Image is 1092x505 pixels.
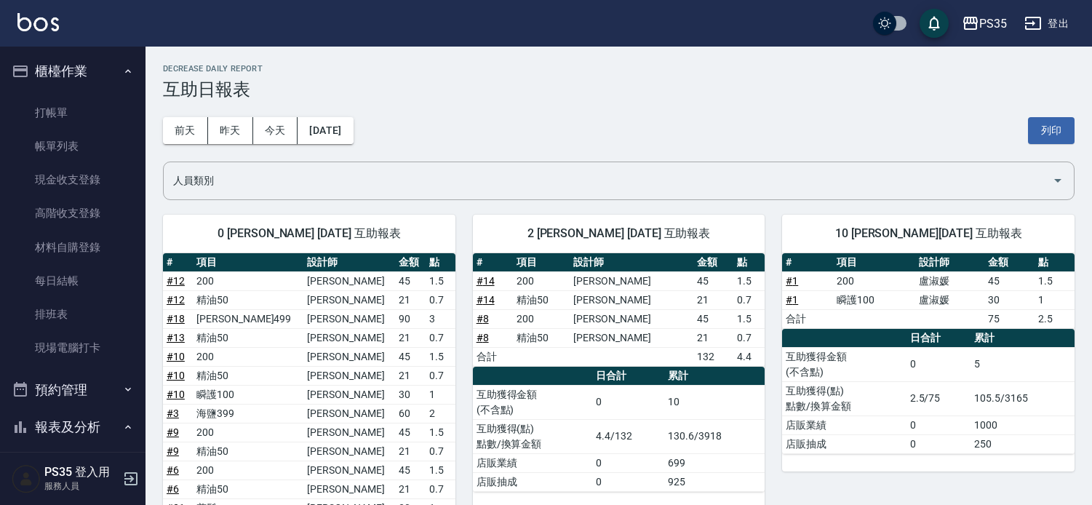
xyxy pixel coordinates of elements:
[906,347,971,381] td: 0
[6,52,140,90] button: 櫃檯作業
[395,366,425,385] td: 21
[971,347,1075,381] td: 5
[786,294,798,306] a: #1
[426,442,455,461] td: 0.7
[193,328,303,347] td: 精油50
[473,253,765,367] table: a dense table
[570,328,693,347] td: [PERSON_NAME]
[193,461,303,480] td: 200
[473,253,513,272] th: #
[426,423,455,442] td: 1.5
[473,385,593,419] td: 互助獲得金額 (不含點)
[592,472,664,491] td: 0
[473,347,513,366] td: 合計
[193,290,303,309] td: 精油50
[303,442,395,461] td: [PERSON_NAME]
[395,290,425,309] td: 21
[513,290,570,309] td: 精油50
[984,271,1035,290] td: 45
[833,253,915,272] th: 項目
[984,253,1035,272] th: 金額
[473,472,593,491] td: 店販抽成
[395,480,425,498] td: 21
[782,329,1075,454] table: a dense table
[395,253,425,272] th: 金額
[426,385,455,404] td: 1
[800,226,1057,241] span: 10 [PERSON_NAME][DATE] 互助報表
[303,366,395,385] td: [PERSON_NAME]
[477,294,495,306] a: #14
[833,271,915,290] td: 200
[208,117,253,144] button: 昨天
[664,419,765,453] td: 130.6/3918
[167,445,179,457] a: #9
[782,415,906,434] td: 店販業績
[167,407,179,419] a: #3
[906,329,971,348] th: 日合計
[395,328,425,347] td: 21
[733,309,765,328] td: 1.5
[906,381,971,415] td: 2.5/75
[193,366,303,385] td: 精油50
[426,480,455,498] td: 0.7
[12,464,41,493] img: Person
[1035,271,1075,290] td: 1.5
[167,313,185,325] a: #18
[395,271,425,290] td: 45
[490,226,748,241] span: 2 [PERSON_NAME] [DATE] 互助報表
[193,347,303,366] td: 200
[6,371,140,409] button: 預約管理
[395,442,425,461] td: 21
[426,253,455,272] th: 點
[426,366,455,385] td: 0.7
[193,385,303,404] td: 瞬護100
[6,231,140,264] a: 材料自購登錄
[782,381,906,415] td: 互助獲得(點) 點數/換算金額
[1019,10,1075,37] button: 登出
[477,332,489,343] a: #8
[17,13,59,31] img: Logo
[733,271,765,290] td: 1.5
[167,294,185,306] a: #12
[6,408,140,446] button: 報表及分析
[664,385,765,419] td: 10
[426,328,455,347] td: 0.7
[167,483,179,495] a: #6
[1035,290,1075,309] td: 1
[395,461,425,480] td: 45
[733,290,765,309] td: 0.7
[570,309,693,328] td: [PERSON_NAME]
[395,347,425,366] td: 45
[426,461,455,480] td: 1.5
[303,290,395,309] td: [PERSON_NAME]
[592,453,664,472] td: 0
[163,79,1075,100] h3: 互助日報表
[303,461,395,480] td: [PERSON_NAME]
[6,130,140,163] a: 帳單列表
[473,419,593,453] td: 互助獲得(點) 點數/換算金額
[395,385,425,404] td: 30
[395,309,425,328] td: 90
[167,426,179,438] a: #9
[170,168,1046,194] input: 人員名稱
[592,385,664,419] td: 0
[570,253,693,272] th: 設計師
[915,253,984,272] th: 設計師
[6,96,140,130] a: 打帳單
[693,271,733,290] td: 45
[473,453,593,472] td: 店販業績
[193,271,303,290] td: 200
[167,389,185,400] a: #10
[303,480,395,498] td: [PERSON_NAME]
[693,309,733,328] td: 45
[782,253,832,272] th: #
[426,290,455,309] td: 0.7
[167,370,185,381] a: #10
[303,328,395,347] td: [PERSON_NAME]
[971,434,1075,453] td: 250
[193,423,303,442] td: 200
[395,404,425,423] td: 60
[693,290,733,309] td: 21
[6,163,140,196] a: 現金收支登錄
[167,464,179,476] a: #6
